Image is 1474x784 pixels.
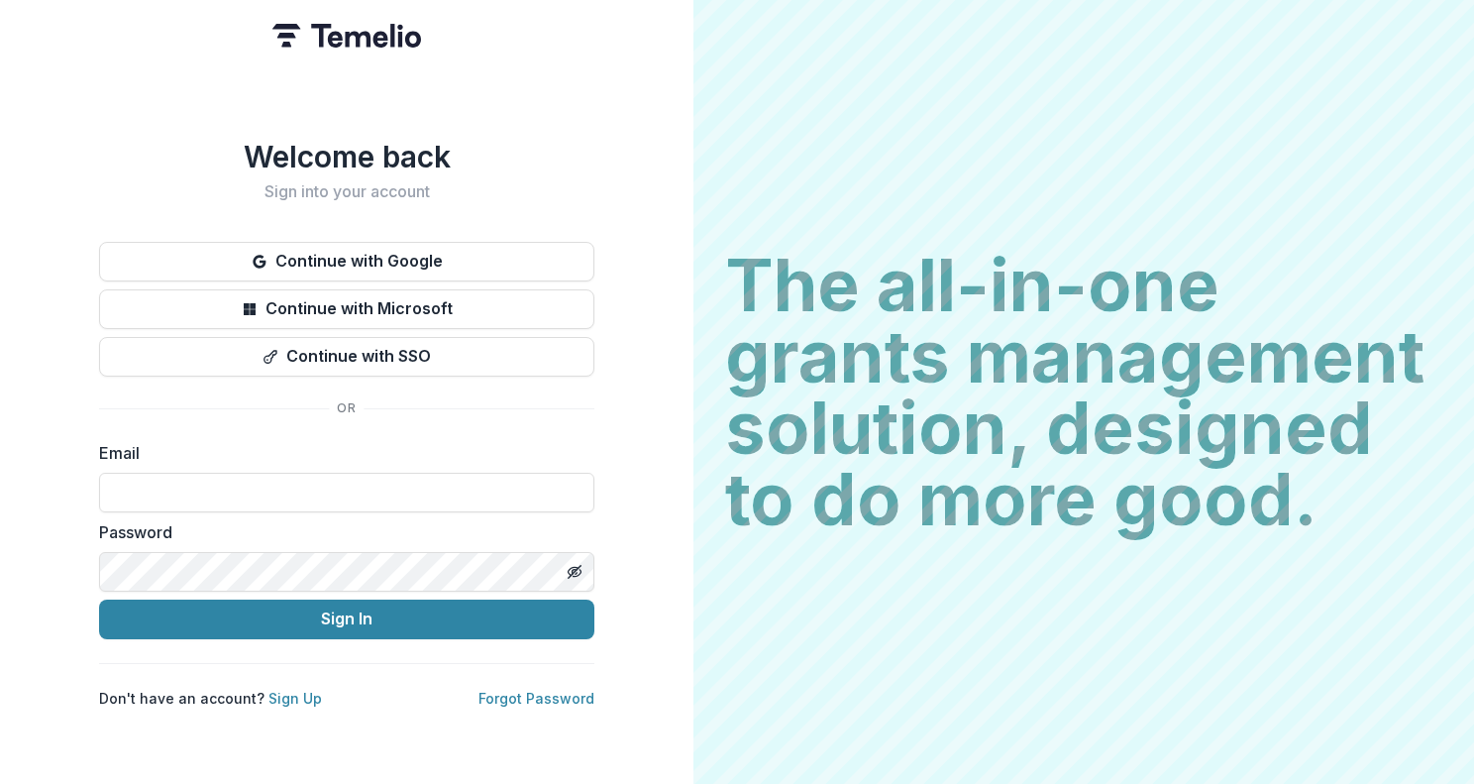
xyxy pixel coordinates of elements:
[559,556,590,588] button: Toggle password visibility
[99,337,594,377] button: Continue with SSO
[478,690,594,707] a: Forgot Password
[99,600,594,639] button: Sign In
[99,242,594,281] button: Continue with Google
[99,289,594,329] button: Continue with Microsoft
[268,690,322,707] a: Sign Up
[99,520,582,544] label: Password
[99,182,594,201] h2: Sign into your account
[272,24,421,48] img: Temelio
[99,139,594,174] h1: Welcome back
[99,441,582,465] label: Email
[99,688,322,709] p: Don't have an account?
